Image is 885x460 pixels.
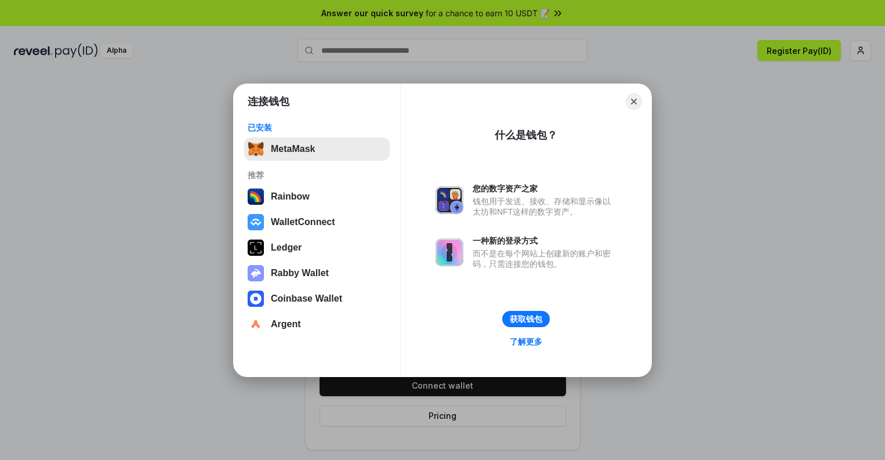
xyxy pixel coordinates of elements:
button: Rainbow [244,185,390,208]
img: svg+xml,%3Csvg%20xmlns%3D%22http%3A%2F%2Fwww.w3.org%2F2000%2Fsvg%22%20fill%3D%22none%22%20viewBox... [436,186,463,214]
button: MetaMask [244,137,390,161]
div: 什么是钱包？ [495,128,557,142]
img: svg+xml,%3Csvg%20width%3D%2228%22%20height%3D%2228%22%20viewBox%3D%220%200%2028%2028%22%20fill%3D... [248,316,264,332]
button: WalletConnect [244,211,390,234]
button: Argent [244,313,390,336]
img: svg+xml,%3Csvg%20width%3D%2228%22%20height%3D%2228%22%20viewBox%3D%220%200%2028%2028%22%20fill%3D... [248,291,264,307]
div: 已安装 [248,122,386,133]
div: Coinbase Wallet [271,294,342,304]
img: svg+xml,%3Csvg%20xmlns%3D%22http%3A%2F%2Fwww.w3.org%2F2000%2Fsvg%22%20width%3D%2228%22%20height%3... [248,240,264,256]
img: svg+xml,%3Csvg%20xmlns%3D%22http%3A%2F%2Fwww.w3.org%2F2000%2Fsvg%22%20fill%3D%22none%22%20viewBox... [248,265,264,281]
div: Rainbow [271,191,310,202]
div: 一种新的登录方式 [473,236,616,246]
div: 了解更多 [510,336,542,347]
div: 推荐 [248,170,386,180]
div: MetaMask [271,144,315,154]
img: svg+xml,%3Csvg%20width%3D%22120%22%20height%3D%22120%22%20viewBox%3D%220%200%20120%20120%22%20fil... [248,189,264,205]
div: Argent [271,319,301,329]
img: svg+xml,%3Csvg%20xmlns%3D%22http%3A%2F%2Fwww.w3.org%2F2000%2Fsvg%22%20fill%3D%22none%22%20viewBox... [436,238,463,266]
button: Coinbase Wallet [244,287,390,310]
img: svg+xml,%3Csvg%20width%3D%2228%22%20height%3D%2228%22%20viewBox%3D%220%200%2028%2028%22%20fill%3D... [248,214,264,230]
button: Rabby Wallet [244,262,390,285]
div: WalletConnect [271,217,335,227]
div: Ledger [271,242,302,253]
button: Ledger [244,236,390,259]
div: Rabby Wallet [271,268,329,278]
h1: 连接钱包 [248,95,289,108]
div: 钱包用于发送、接收、存储和显示像以太坊和NFT这样的数字资产。 [473,196,616,217]
div: 获取钱包 [510,314,542,324]
button: 获取钱包 [502,311,550,327]
a: 了解更多 [503,334,549,349]
div: 而不是在每个网站上创建新的账户和密码，只需连接您的钱包。 [473,248,616,269]
button: Close [626,93,642,110]
img: svg+xml,%3Csvg%20fill%3D%22none%22%20height%3D%2233%22%20viewBox%3D%220%200%2035%2033%22%20width%... [248,141,264,157]
div: 您的数字资产之家 [473,183,616,194]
